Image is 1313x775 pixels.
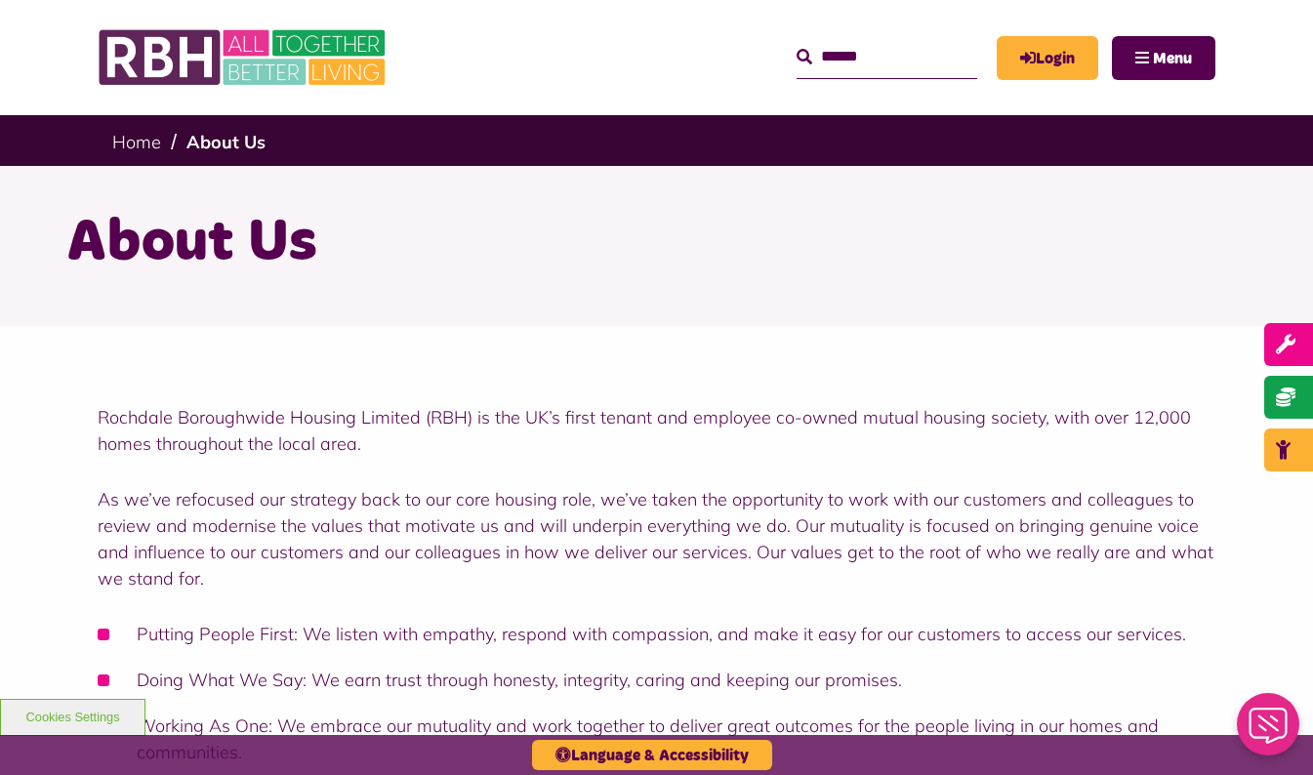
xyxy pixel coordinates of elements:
[1225,687,1313,775] iframe: Netcall Web Assistant for live chat
[66,205,1248,281] h1: About Us
[997,36,1098,80] a: MyRBH
[797,36,977,78] input: Search
[98,621,1215,647] li: Putting People First: We listen with empathy, respond with compassion, and make it easy for our c...
[1112,36,1215,80] button: Navigation
[98,486,1215,591] p: As we’ve refocused our strategy back to our core housing role, we’ve taken the opportunity to wor...
[98,713,1215,765] li: Working As One: We embrace our mutuality and work together to deliver great outcomes for the peop...
[1153,51,1192,66] span: Menu
[112,131,161,153] a: Home
[98,20,390,96] img: RBH
[98,404,1215,457] p: Rochdale Boroughwide Housing Limited (RBH) is the UK’s first tenant and employee co-owned mutual ...
[186,131,266,153] a: About Us
[98,667,1215,693] li: Doing What We Say: We earn trust through honesty, integrity, caring and keeping our promises.
[532,740,772,770] button: Language & Accessibility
